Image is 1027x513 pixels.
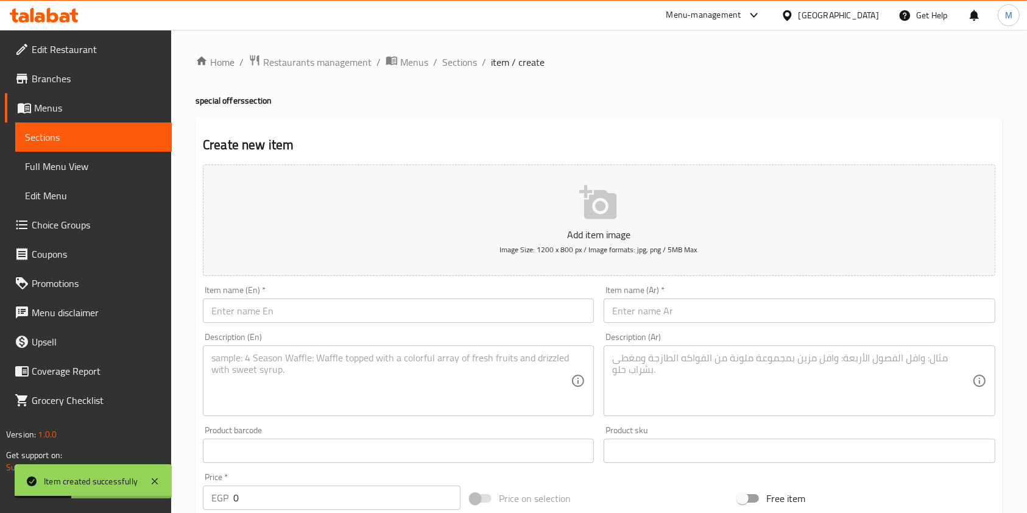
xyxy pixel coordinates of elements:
[196,55,235,69] a: Home
[442,55,477,69] a: Sections
[32,364,162,378] span: Coverage Report
[32,71,162,86] span: Branches
[15,152,172,181] a: Full Menu View
[32,276,162,291] span: Promotions
[32,42,162,57] span: Edit Restaurant
[5,210,172,239] a: Choice Groups
[32,305,162,320] span: Menu disclaimer
[6,426,36,442] span: Version:
[5,386,172,415] a: Grocery Checklist
[5,35,172,64] a: Edit Restaurant
[15,181,172,210] a: Edit Menu
[196,54,1003,70] nav: breadcrumb
[211,490,228,505] p: EGP
[433,55,437,69] li: /
[233,486,461,510] input: Please enter price
[32,334,162,349] span: Upsell
[15,122,172,152] a: Sections
[6,459,83,475] a: Support.OpsPlatform
[491,55,545,69] span: item / create
[499,242,699,256] span: Image Size: 1200 x 800 px / Image formats: jpg, png / 5MB Max.
[196,94,1003,107] h4: special offers section
[222,227,976,242] p: Add item image
[34,101,162,115] span: Menus
[203,165,995,276] button: Add item imageImage Size: 1200 x 800 px / Image formats: jpg, png / 5MB Max.
[604,439,995,463] input: Please enter product sku
[6,447,62,463] span: Get support on:
[25,130,162,144] span: Sections
[386,54,428,70] a: Menus
[604,299,995,323] input: Enter name Ar
[25,159,162,174] span: Full Menu View
[249,54,372,70] a: Restaurants management
[5,239,172,269] a: Coupons
[25,188,162,203] span: Edit Menu
[499,491,571,506] span: Price on selection
[5,298,172,327] a: Menu disclaimer
[32,247,162,261] span: Coupons
[400,55,428,69] span: Menus
[38,426,57,442] span: 1.0.0
[44,475,138,488] div: Item created successfully
[5,356,172,386] a: Coverage Report
[203,299,594,323] input: Enter name En
[239,55,244,69] li: /
[203,136,995,154] h2: Create new item
[766,491,805,506] span: Free item
[203,439,594,463] input: Please enter product barcode
[5,64,172,93] a: Branches
[482,55,486,69] li: /
[5,269,172,298] a: Promotions
[799,9,879,22] div: [GEOGRAPHIC_DATA]
[263,55,372,69] span: Restaurants management
[1005,9,1012,22] span: M
[666,8,741,23] div: Menu-management
[5,327,172,356] a: Upsell
[32,393,162,408] span: Grocery Checklist
[32,218,162,232] span: Choice Groups
[5,93,172,122] a: Menus
[376,55,381,69] li: /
